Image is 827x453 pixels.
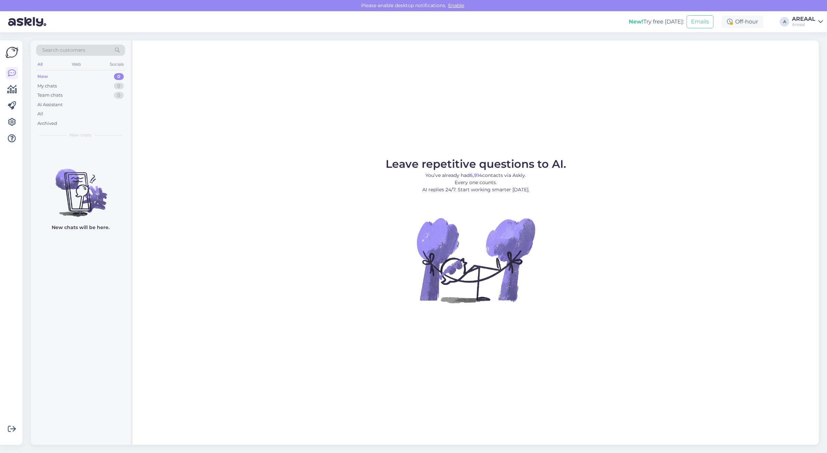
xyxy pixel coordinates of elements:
[70,132,91,138] span: New chats
[629,18,684,26] div: Try free [DATE]:
[37,111,43,117] div: All
[792,16,815,22] div: AREAAL
[108,60,125,69] div: Socials
[70,60,82,69] div: Web
[415,199,537,321] img: No Chat active
[386,172,566,193] p: You’ve already had contacts via Askly. Every one counts. AI replies 24/7. Start working smarter [...
[37,120,57,127] div: Archived
[31,157,131,218] img: No chats
[36,60,44,69] div: All
[114,73,124,80] div: 0
[386,157,566,171] span: Leave repetitive questions to AI.
[722,16,763,28] div: Off-hour
[629,18,643,25] b: New!
[37,83,57,90] div: My chats
[52,224,109,231] p: New chats will be here.
[446,2,466,9] span: Enable
[687,15,713,28] button: Emails
[780,17,789,27] div: A
[114,92,124,99] div: 0
[37,101,63,108] div: AI Assistant
[37,92,63,99] div: Team chats
[42,47,85,54] span: Search customers
[37,73,48,80] div: New
[470,172,482,178] b: 6,914
[792,16,823,27] a: AREAALAreaal
[792,22,815,27] div: Areaal
[114,83,124,90] div: 0
[5,46,18,59] img: Askly Logo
